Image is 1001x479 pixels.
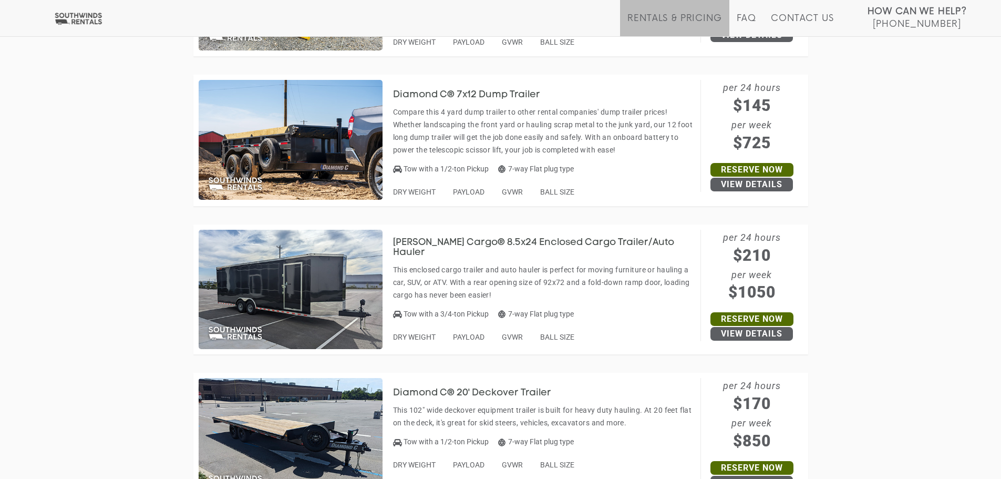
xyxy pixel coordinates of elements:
span: 7-way Flat plug type [498,165,574,173]
span: 7-way Flat plug type [498,437,574,446]
h3: Diamond C® 20' Deckover Trailer [393,388,567,399]
strong: How Can We Help? [868,6,967,17]
span: BALL SIZE [540,38,574,46]
span: BALL SIZE [540,461,574,469]
span: per 24 hours per week [701,80,803,155]
span: per 24 hours per week [701,378,803,453]
span: Tow with a 1/2-ton Pickup [404,165,489,173]
span: DRY WEIGHT [393,333,436,341]
a: Reserve Now [710,163,793,177]
a: Rentals & Pricing [627,13,721,36]
a: View Details [710,327,793,341]
span: GVWR [502,38,523,46]
span: Tow with a 3/4-ton Pickup [404,310,489,318]
span: PAYLOAD [453,188,484,196]
span: PAYLOAD [453,333,484,341]
span: $850 [701,429,803,453]
span: $170 [701,392,803,415]
a: View Details [710,178,793,191]
a: Diamond C® 20' Deckover Trailer [393,388,567,396]
p: This enclosed cargo trailer and auto hauler is perfect for moving furniture or hauling a car, SUV... [393,263,695,301]
span: PAYLOAD [453,38,484,46]
a: Reserve Now [710,312,793,326]
a: Diamond C® 7x12 Dump Trailer [393,90,556,98]
span: DRY WEIGHT [393,188,436,196]
span: GVWR [502,461,523,469]
img: SW063 - Wells Cargo 8.5x24 Enclosed Cargo Trailer/Auto Hauler [199,230,383,350]
img: Southwinds Rentals Logo [53,12,104,25]
span: PAYLOAD [453,461,484,469]
span: $725 [701,131,803,155]
span: Tow with a 1/2-ton Pickup [404,437,489,446]
a: FAQ [737,13,757,36]
a: [PERSON_NAME] Cargo® 8.5x24 Enclosed Cargo Trailer/Auto Hauler [393,243,695,251]
span: 7-way Flat plug type [498,310,574,318]
p: This 102" wide deckover equipment trailer is built for heavy duty hauling. At 20 feet flat on the... [393,404,695,429]
span: BALL SIZE [540,188,574,196]
h3: [PERSON_NAME] Cargo® 8.5x24 Enclosed Cargo Trailer/Auto Hauler [393,238,695,259]
span: [PHONE_NUMBER] [873,19,961,29]
span: DRY WEIGHT [393,461,436,469]
img: SW062 - Diamond C 7x12 Dump Trailer [199,80,383,200]
span: DRY WEIGHT [393,38,436,46]
span: per 24 hours per week [701,230,803,304]
a: Reserve Now [710,461,793,475]
a: How Can We Help? [PHONE_NUMBER] [868,5,967,28]
span: BALL SIZE [540,333,574,341]
span: $145 [701,94,803,117]
a: Contact Us [771,13,833,36]
span: GVWR [502,188,523,196]
span: GVWR [502,333,523,341]
span: $1050 [701,280,803,304]
h3: Diamond C® 7x12 Dump Trailer [393,90,556,100]
p: Compare this 4 yard dump trailer to other rental companies' dump trailer prices! Whether landscap... [393,106,695,156]
span: $210 [701,243,803,267]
